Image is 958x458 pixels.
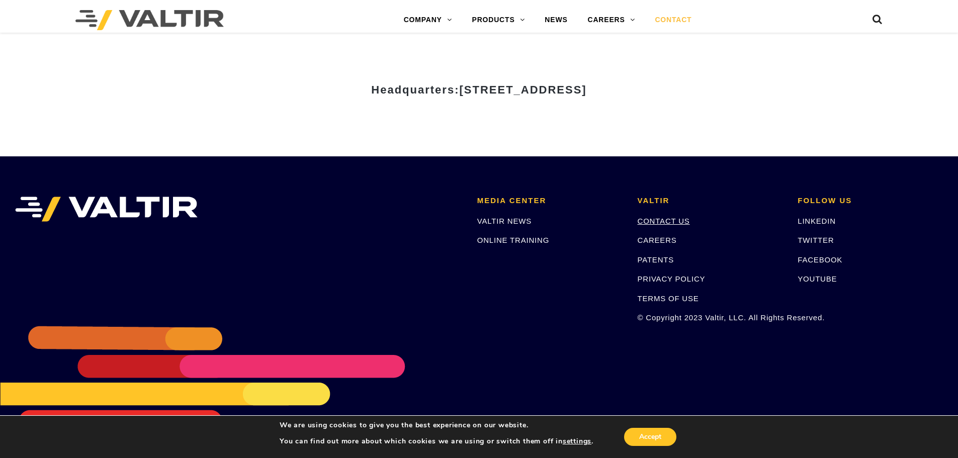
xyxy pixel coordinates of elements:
a: VALTIR NEWS [477,217,532,225]
a: TWITTER [798,236,834,244]
a: CAREERS [578,10,645,30]
p: You can find out more about which cookies we are using or switch them off in . [280,437,593,446]
a: CONTACT [645,10,702,30]
a: NEWS [535,10,577,30]
button: Accept [624,428,676,446]
a: COMPANY [394,10,462,30]
span: [STREET_ADDRESS] [459,83,586,96]
a: PRODUCTS [462,10,535,30]
a: CONTACT US [638,217,690,225]
h2: VALTIR [638,197,783,205]
a: LINKEDIN [798,217,836,225]
img: VALTIR [15,197,198,222]
a: ONLINE TRAINING [477,236,549,244]
a: FACEBOOK [798,255,842,264]
a: TERMS OF USE [638,294,699,303]
h2: FOLLOW US [798,197,943,205]
h2: MEDIA CENTER [477,197,623,205]
a: PATENTS [638,255,674,264]
a: CAREERS [638,236,677,244]
a: YOUTUBE [798,274,837,283]
button: settings [563,437,591,446]
a: PRIVACY POLICY [638,274,706,283]
p: © Copyright 2023 Valtir, LLC. All Rights Reserved. [638,312,783,323]
img: Valtir [75,10,224,30]
p: We are using cookies to give you the best experience on our website. [280,421,593,430]
strong: Headquarters: [371,83,586,96]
